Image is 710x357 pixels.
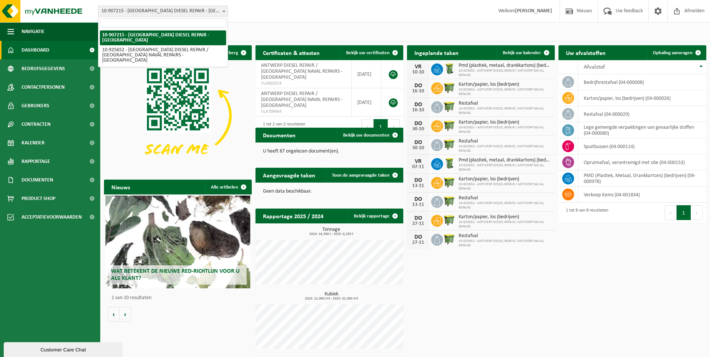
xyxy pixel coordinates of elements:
h2: Documenten [255,128,303,142]
button: Next [691,205,703,220]
div: 07-11 [411,164,426,170]
td: PMD (Plastiek, Metaal, Drankkartons) (bedrijven) (04-000978) [578,170,706,187]
img: WB-1100-HPE-GN-50 [443,176,456,189]
p: Geen data beschikbaar. [263,189,396,194]
span: 10-925652 - ANTWERP DIESEL REPAIR / ANTWERP NAVAL REPAIRS [459,125,551,134]
span: Karton/papier, los (bedrijven) [459,119,551,125]
div: DO [411,121,426,127]
div: 16-10 [411,108,426,113]
span: 10-925652 - ANTWERP DIESEL REPAIR / ANTWERP NAVAL REPAIRS [459,220,551,229]
span: Bekijk uw kalender [503,50,541,55]
div: 16-10 [411,89,426,94]
a: Alle artikelen [205,180,251,194]
span: VLA709464 [261,109,346,115]
span: Ophaling aanvragen [653,50,693,55]
td: verkoop items (04-001834) [578,187,706,203]
span: 10-925652 - ANTWERP DIESEL REPAIR / ANTWERP NAVAL REPAIRS [459,239,551,248]
span: Pmd (plastiek, metaal, drankkartons) (bedrijven) [459,63,551,69]
button: Previous [362,119,374,134]
img: WB-1100-HPE-GN-50 [443,195,456,207]
button: Verberg [216,45,251,60]
div: 13-11 [411,202,426,207]
span: 2024: 22,960 m3 - 2025: 42,060 m3 [259,297,403,301]
img: WB-1100-HPE-GN-50 [443,214,456,226]
span: Karton/papier, los (bedrijven) [459,82,551,88]
span: Restafval [459,233,551,239]
span: 10-925652 - ANTWERP DIESEL REPAIR / ANTWERP NAVAL REPAIRS [459,88,551,96]
div: DO [411,234,426,240]
h2: Aangevraagde taken [255,168,323,182]
span: 10-925652 - ANTWERP DIESEL REPAIR / ANTWERP NAVAL REPAIRS [459,201,551,210]
span: 10-907215 - ANTWERP DIESEL REPAIR - ANTWERPEN [98,6,228,16]
span: Restafval [459,101,551,107]
span: 10-925652 - ANTWERP DIESEL REPAIR / ANTWERP NAVAL REPAIRS [459,69,551,78]
span: ANTWERP DIESEL REPAIR / [GEOGRAPHIC_DATA] NAVAL REPAIRS - [GEOGRAPHIC_DATA] [261,91,342,108]
td: opruimafval, verontreinigd met olie (04-000153) [578,154,706,170]
button: Next [388,119,400,134]
span: Toon de aangevraagde taken [332,173,390,178]
img: WB-0240-HPE-GN-50 [443,157,456,170]
h3: Kubiek [259,292,403,301]
li: 10-907215 - [GEOGRAPHIC_DATA] DIESEL REPAIR - [GEOGRAPHIC_DATA] [100,30,226,45]
a: Bekijk uw kalender [497,45,554,60]
button: Volgende [120,307,131,322]
a: Toon de aangevraagde taken [326,168,403,183]
div: 27-11 [411,240,426,245]
span: Wat betekent de nieuwe RED-richtlijn voor u als klant? [111,268,240,281]
p: U heeft 87 ongelezen document(en). [263,149,396,154]
strong: [PERSON_NAME] [515,8,552,14]
a: Bekijk rapportage [348,209,403,223]
li: 10-925652 - [GEOGRAPHIC_DATA] DIESEL REPAIR / [GEOGRAPHIC_DATA] NAVAL REPAIRS - [GEOGRAPHIC_DATA] [100,45,226,65]
td: [DATE] [352,60,381,88]
h2: Rapportage 2025 / 2024 [255,209,331,223]
td: [DATE] [352,88,381,117]
h2: Uw afvalstoffen [558,45,613,60]
div: DO [411,140,426,145]
span: Documenten [22,171,53,189]
button: 1 [677,205,691,220]
span: VLA902014 [261,81,346,86]
div: VR [411,64,426,70]
img: Download de VHEPlus App [104,60,252,171]
div: DO [411,215,426,221]
img: WB-1100-HPE-GN-50 [443,233,456,245]
span: Restafval [459,195,551,201]
div: 13-11 [411,183,426,189]
div: 30-10 [411,127,426,132]
p: 1 van 10 resultaten [111,295,248,301]
td: karton/papier, los (bedrijven) (04-000026) [578,90,706,106]
span: Bekijk uw certificaten [346,50,390,55]
div: 1 tot 8 van 8 resultaten [562,204,608,221]
button: 1 [374,119,388,134]
span: Contactpersonen [22,78,65,96]
span: Bekijk uw documenten [343,133,390,138]
span: Karton/papier, los (bedrijven) [459,176,551,182]
img: WB-1100-HPE-GN-50 [443,138,456,151]
div: DO [411,83,426,89]
span: Rapportage [22,152,50,171]
img: WB-1100-HPE-GN-50 [443,100,456,113]
span: Karton/papier, los (bedrijven) [459,214,551,220]
a: Ophaling aanvragen [647,45,706,60]
a: Bekijk uw documenten [337,128,403,143]
span: Kalender [22,134,45,152]
td: spuitbussen (04-000114) [578,138,706,154]
div: 1 tot 2 van 2 resultaten [259,118,305,135]
h2: Certificaten & attesten [255,45,327,60]
h2: Nieuws [104,180,137,194]
span: Contracten [22,115,51,134]
span: Acceptatievoorwaarden [22,208,82,226]
span: Pmd (plastiek, metaal, drankkartons) (bedrijven) [459,157,551,163]
span: Navigatie [22,22,45,41]
span: 10-907215 - ANTWERP DIESEL REPAIR - ANTWERPEN [98,6,228,17]
div: DO [411,196,426,202]
span: Dashboard [22,41,49,59]
span: Product Shop [22,189,55,208]
div: 30-10 [411,145,426,151]
a: Bekijk uw certificaten [340,45,403,60]
span: 10-925652 - ANTWERP DIESEL REPAIR / ANTWERP NAVAL REPAIRS [459,163,551,172]
span: Restafval [459,138,551,144]
div: DO [411,102,426,108]
td: bedrijfsrestafval (04-000008) [578,74,706,90]
span: Verberg [222,50,238,55]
